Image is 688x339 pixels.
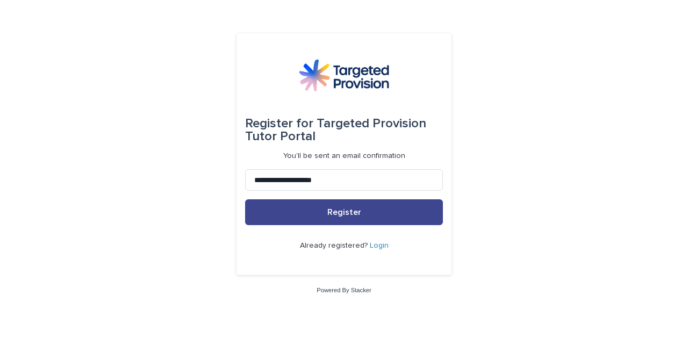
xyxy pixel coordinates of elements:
p: You'll be sent an email confirmation [283,152,405,161]
a: Login [370,242,389,249]
div: Targeted Provision Tutor Portal [245,109,443,152]
span: Register [327,208,361,217]
button: Register [245,199,443,225]
span: Already registered? [300,242,370,249]
a: Powered By Stacker [317,287,371,293]
span: Register for [245,117,313,130]
img: M5nRWzHhSzIhMunXDL62 [299,59,389,91]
